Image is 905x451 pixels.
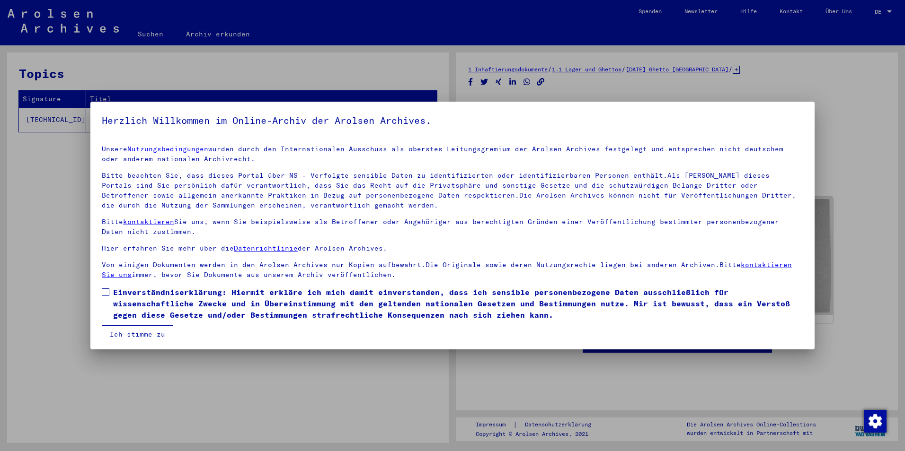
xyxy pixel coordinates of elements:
p: Unsere wurden durch den Internationalen Ausschuss als oberstes Leitungsgremium der Arolsen Archiv... [102,144,803,164]
button: Ich stimme zu [102,325,173,343]
p: Von einigen Dokumenten werden in den Arolsen Archives nur Kopien aufbewahrt.Die Originale sowie d... [102,260,803,280]
div: Zustimmung ändern [863,409,886,432]
img: Zustimmung ändern [864,410,887,433]
span: Einverständniserklärung: Hiermit erkläre ich mich damit einverstanden, dass ich sensible personen... [113,286,803,321]
p: Bitte beachten Sie, dass dieses Portal über NS - Verfolgte sensible Daten zu identifizierten oder... [102,171,803,210]
a: kontaktieren Sie uns [102,260,792,279]
h5: Herzlich Willkommen im Online-Archiv der Arolsen Archives. [102,113,803,128]
p: Bitte Sie uns, wenn Sie beispielsweise als Betroffener oder Angehöriger aus berechtigten Gründen ... [102,217,803,237]
p: Hier erfahren Sie mehr über die der Arolsen Archives. [102,243,803,253]
a: Nutzungsbedingungen [127,145,208,153]
a: Datenrichtlinie [234,244,298,252]
a: kontaktieren [123,217,174,226]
